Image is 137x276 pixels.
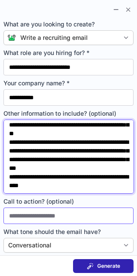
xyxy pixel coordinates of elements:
[3,227,134,236] span: What tone should the email have?
[97,263,120,270] span: Generate
[20,33,88,42] div: Write a recruiting email
[3,208,134,224] input: Call to action? (optional)
[3,59,134,75] input: What role are you hiring for? *
[73,259,134,273] button: Generate
[8,241,51,250] div: Conversational
[4,34,16,41] img: Connie from ContactOut
[3,120,134,194] textarea: Other information to include? (optional)
[3,20,134,29] span: What are you looking to create?
[3,89,134,106] input: Your company name? *
[3,197,134,206] span: Call to action? (optional)
[3,49,134,57] span: What role are you hiring for? *
[3,79,134,88] span: Your company name? *
[3,109,134,118] span: Other information to include? (optional)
